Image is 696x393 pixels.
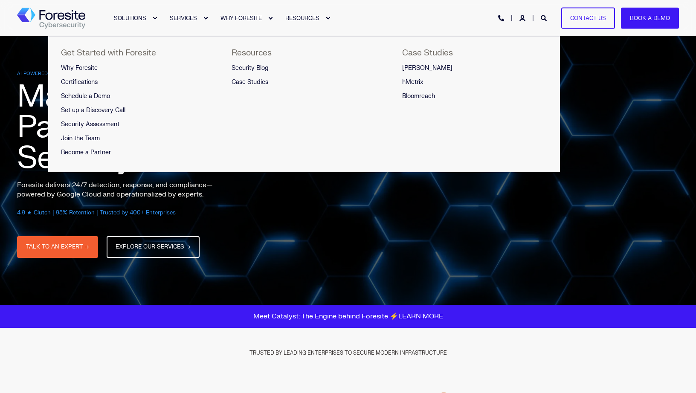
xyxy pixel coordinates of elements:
[17,180,230,199] p: Foresite delivers 24/7 detection, response, and compliance—powered by Google Cloud and operationa...
[232,48,272,58] span: Resources
[17,8,85,29] a: Back to Home
[61,121,119,128] span: Security Assessment
[61,48,156,58] span: Get Started with Foresite
[152,16,157,21] div: Expand SOLUTIONS
[402,78,423,86] span: hMetrix
[402,48,453,58] span: Case Studies
[402,64,452,72] span: [PERSON_NAME]
[61,107,125,114] span: Set up a Discovery Call
[17,236,98,258] a: TALK TO AN EXPERT →
[232,78,268,86] span: Case Studies
[17,8,85,29] img: Foresite logo, a hexagon shape of blues with a directional arrow to the right hand side, and the ...
[203,16,208,21] div: Expand SERVICES
[519,14,527,21] a: Login
[398,312,443,321] a: LEARN MORE
[61,92,110,100] span: Schedule a Demo
[253,312,443,321] span: Meet Catalyst: The Engine behind Foresite ⚡️
[561,7,615,29] a: Contact Us
[220,14,262,21] span: WHY FORESITE
[402,92,435,100] span: Bloomreach
[17,209,176,216] span: 4.9 ★ Clutch | 95% Retention | Trusted by 400+ Enterprises
[268,16,273,21] div: Expand WHY FORESITE
[114,14,146,21] span: SOLUTIONS
[61,64,98,72] span: Why Foresite
[285,14,319,21] span: RESOURCES
[61,135,100,142] span: Join the Team
[621,7,679,29] a: Book a Demo
[325,16,331,21] div: Expand RESOURCES
[107,236,200,258] a: EXPLORE OUR SERVICES →
[249,350,447,356] span: TRUSTED BY LEADING ENTERPRISES TO SECURE MODERN INFRASTRUCTURE
[232,64,269,72] span: Security Blog
[61,78,98,86] span: Certifications
[541,14,548,21] a: Open Search
[61,149,111,156] span: Become a Partner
